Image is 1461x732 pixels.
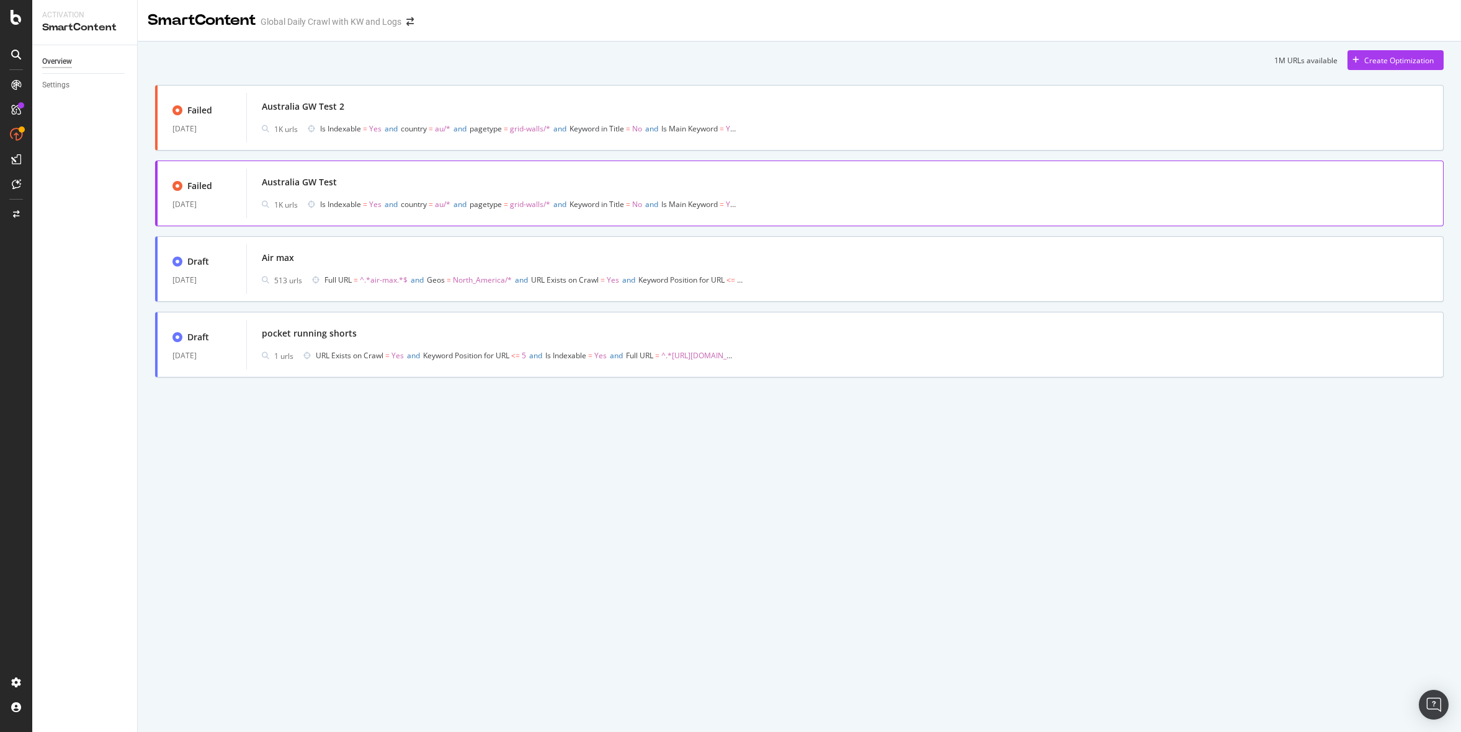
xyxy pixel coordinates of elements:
[411,275,424,285] span: and
[726,275,735,285] span: <=
[607,275,619,285] span: Yes
[42,55,128,68] a: Overview
[401,199,427,209] span: country
[274,275,302,286] div: 513 urls
[187,331,209,343] div: Draft
[262,327,357,340] div: pocket running shorts
[638,275,725,285] span: Keyword Position for URL
[385,123,398,134] span: and
[363,123,367,134] span: =
[261,15,401,28] div: Global Daily Crawl with KW and Logs
[1364,55,1434,66] div: Create Optimization
[1274,55,1338,66] div: 1M URLs available
[148,10,256,31] div: SmartContent
[645,199,658,209] span: and
[1347,50,1444,70] button: Create Optimization
[632,123,642,134] span: No
[316,350,383,361] span: URL Exists on Crawl
[504,123,508,134] span: =
[385,350,390,361] span: =
[626,199,630,209] span: =
[553,123,566,134] span: and
[427,275,445,285] span: Geos
[594,350,607,361] span: Yes
[262,252,294,264] div: Air max
[262,176,337,188] div: Australia GW Test
[726,123,738,134] span: Yes
[610,350,623,361] span: and
[320,199,361,209] span: Is Indexable
[626,123,630,134] span: =
[453,275,512,285] span: North_America/*
[626,350,653,361] span: Full URL
[511,350,520,361] span: <=
[570,199,624,209] span: Keyword in Title
[661,199,718,209] span: Is Main Keyword
[515,275,528,285] span: and
[172,348,231,363] div: [DATE]
[645,123,658,134] span: and
[429,123,433,134] span: =
[622,275,635,285] span: and
[369,199,382,209] span: Yes
[406,17,414,26] div: arrow-right-arrow-left
[172,197,231,212] div: [DATE]
[363,199,367,209] span: =
[172,273,231,288] div: [DATE]
[661,350,751,361] span: ^.*[URL][DOMAIN_NAME]
[42,79,69,92] div: Settings
[545,350,586,361] span: Is Indexable
[1419,690,1449,720] div: Open Intercom Messenger
[407,350,420,361] span: and
[661,123,718,134] span: Is Main Keyword
[504,199,508,209] span: =
[274,124,298,134] div: 1K urls
[385,199,398,209] span: and
[187,180,212,192] div: Failed
[588,350,592,361] span: =
[720,123,724,134] span: =
[522,350,526,361] span: 5
[42,55,72,68] div: Overview
[262,100,344,113] div: Australia GW Test 2
[354,275,358,285] span: =
[42,10,127,20] div: Activation
[726,199,738,209] span: Yes
[553,199,566,209] span: and
[42,79,128,92] a: Settings
[42,20,127,35] div: SmartContent
[470,199,502,209] span: pagetype
[172,121,231,136] div: [DATE]
[510,199,550,209] span: grid-walls/*
[391,350,404,361] span: Yes
[429,199,433,209] span: =
[360,275,408,285] span: ^.*air-max.*$
[274,200,298,210] div: 1K urls
[187,104,212,117] div: Failed
[655,350,659,361] span: =
[453,123,467,134] span: and
[274,351,293,361] div: 1 urls
[320,123,361,134] span: Is Indexable
[369,123,382,134] span: Yes
[531,275,599,285] span: URL Exists on Crawl
[324,275,352,285] span: Full URL
[453,199,467,209] span: and
[632,199,642,209] span: No
[401,123,427,134] span: country
[423,350,509,361] span: Keyword Position for URL
[529,350,542,361] span: and
[601,275,605,285] span: =
[187,255,209,268] div: Draft
[570,123,624,134] span: Keyword in Title
[510,123,550,134] span: grid-walls/*
[447,275,451,285] span: =
[720,199,724,209] span: =
[470,123,502,134] span: pagetype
